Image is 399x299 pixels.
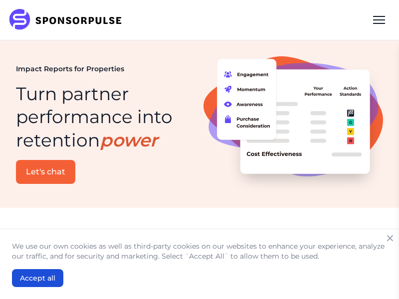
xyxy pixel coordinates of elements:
[12,241,387,261] p: We use our own cookies as well as third-party cookies on our websites to enhance your experience,...
[16,160,75,184] button: Let's chat
[367,8,391,32] div: Menu
[16,82,196,152] h1: Turn partner performance into retention
[16,160,196,184] a: Let's chat
[8,9,129,31] img: SponsorPulse
[16,64,124,74] span: Impact Reports for Properties
[383,231,397,245] button: Close
[12,269,63,287] button: Accept all
[100,129,158,151] span: power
